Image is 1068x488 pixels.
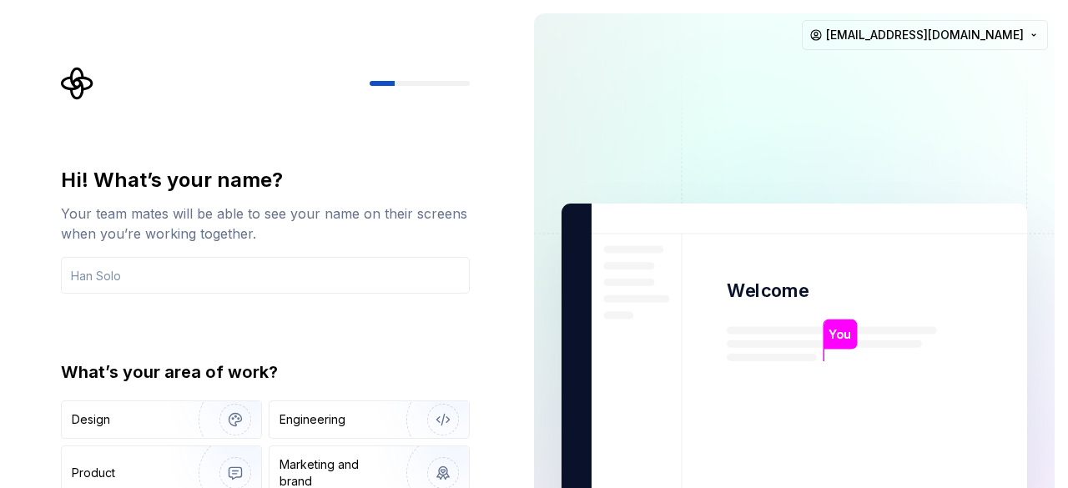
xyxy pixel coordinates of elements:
[280,411,345,428] div: Engineering
[802,20,1048,50] button: [EMAIL_ADDRESS][DOMAIN_NAME]
[61,167,470,194] div: Hi! What’s your name?
[829,325,851,344] p: You
[727,279,809,303] p: Welcome
[826,27,1024,43] span: [EMAIL_ADDRESS][DOMAIN_NAME]
[72,411,110,428] div: Design
[61,204,470,244] div: Your team mates will be able to see your name on their screens when you’re working together.
[61,360,470,384] div: What’s your area of work?
[72,465,115,481] div: Product
[61,257,470,294] input: Han Solo
[61,67,94,100] svg: Supernova Logo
